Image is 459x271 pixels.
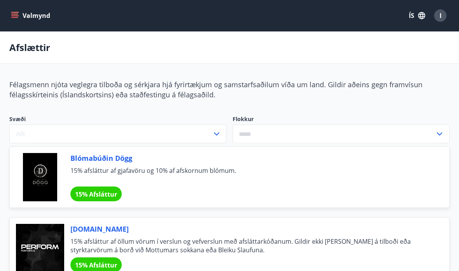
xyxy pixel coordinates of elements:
[9,80,422,99] span: Félagsmenn njóta veglegra tilboða og sérkjara hjá fyrirtækjum og samstarfsaðilum víða um land. Gi...
[431,6,450,25] button: I
[70,153,431,163] span: Blómabúðin Dögg
[75,261,117,269] span: 15% Afsláttur
[9,41,50,54] p: Afslættir
[9,115,226,125] span: Svæði
[440,11,441,20] span: I
[233,115,450,123] label: Flokkur
[405,9,429,23] button: ÍS
[70,237,431,254] span: 15% afsláttur af öllum vörum í verslun og vefverslun með afsláttarkóðanum. Gildir ekki [PERSON_NA...
[70,166,431,183] span: 15% afsláttur af gjafavöru og 10% af afskornum blómum.
[70,224,431,234] span: [DOMAIN_NAME]
[75,190,117,199] span: 15% Afsláttur
[9,9,53,23] button: menu
[9,125,226,143] button: Allt
[16,130,25,138] span: Allt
